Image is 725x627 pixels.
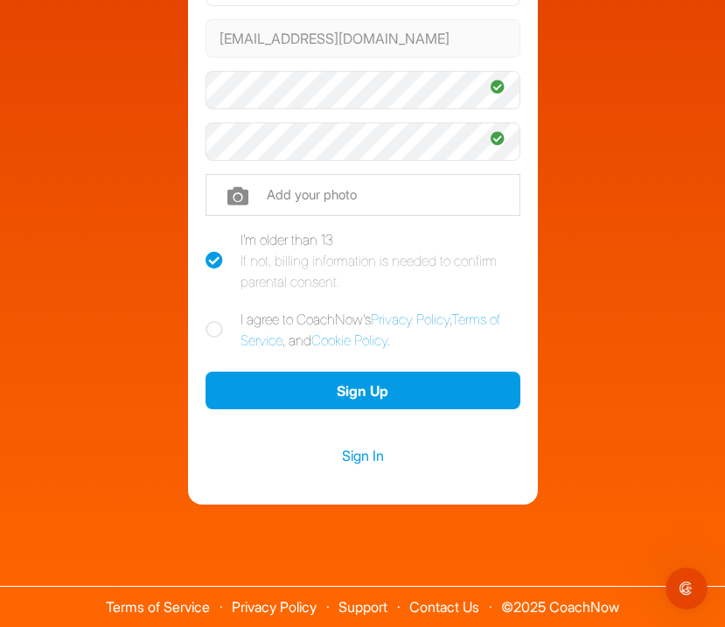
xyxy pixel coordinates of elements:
[338,598,387,616] a: Support
[206,19,520,58] input: Email
[311,331,387,349] a: Cookie Policy
[492,587,628,614] span: © 2025 CoachNow
[241,229,520,292] div: I'm older than 13
[241,250,520,292] div: If not, billing information is needed to confirm parental consent.
[232,598,317,616] a: Privacy Policy
[666,568,708,610] iframe: Intercom live chat
[106,598,210,616] a: Terms of Service
[371,310,450,328] a: Privacy Policy
[409,598,479,616] a: Contact Us
[206,309,520,351] label: I agree to CoachNow's , , and .
[206,372,520,409] button: Sign Up
[206,444,520,467] a: Sign In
